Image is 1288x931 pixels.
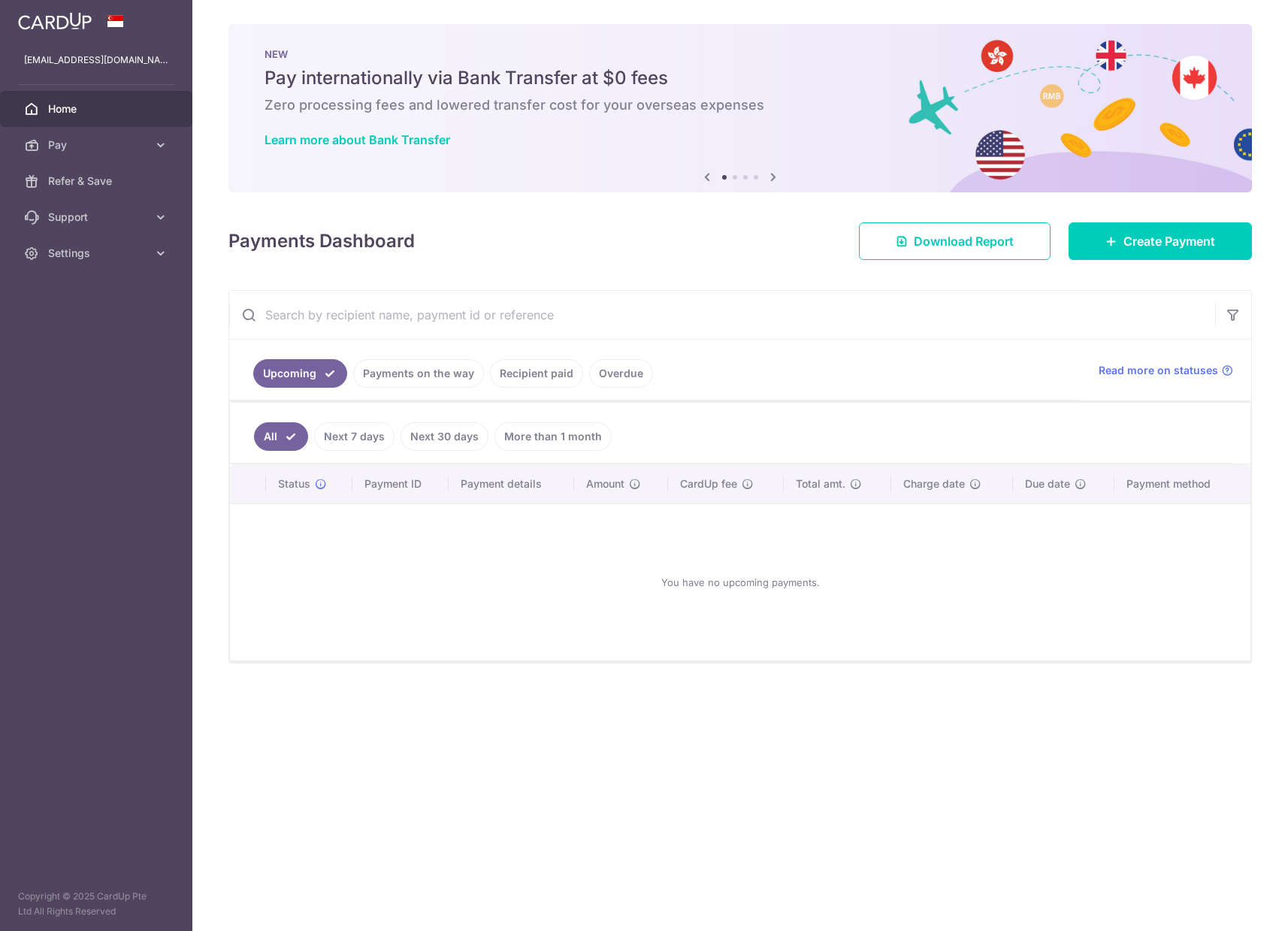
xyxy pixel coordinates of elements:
span: CardUp fee [680,476,737,491]
img: Bank transfer banner [228,24,1252,192]
span: Due date [1025,476,1070,491]
p: [EMAIL_ADDRESS][DOMAIN_NAME] [24,53,168,68]
a: Download Report [859,222,1051,260]
span: Status [278,476,310,491]
a: Next 30 days [401,422,488,451]
a: All [254,422,308,451]
span: Refer & Save [48,174,147,189]
p: NEW [265,48,1216,60]
span: Support [48,210,147,225]
th: Payment details [449,464,573,503]
a: Read more on statuses [1099,363,1233,378]
img: CardUp [18,12,92,30]
input: Search by recipient name, payment id or reference [229,291,1215,339]
a: Upcoming [253,359,347,388]
div: You have no upcoming payments. [248,516,1232,648]
span: Create Payment [1123,232,1215,250]
span: Home [48,101,147,116]
span: Settings [48,246,147,261]
a: Recipient paid [490,359,583,388]
span: Charge date [903,476,965,491]
a: Learn more about Bank Transfer [265,132,450,147]
th: Payment method [1114,464,1250,503]
h5: Pay internationally via Bank Transfer at $0 fees [265,66,1216,90]
th: Payment ID [352,464,449,503]
a: Next 7 days [314,422,395,451]
a: More than 1 month [494,422,612,451]
a: Overdue [589,359,653,388]
span: Total amt. [796,476,845,491]
h6: Zero processing fees and lowered transfer cost for your overseas expenses [265,96,1216,114]
span: Pay [48,138,147,153]
span: Read more on statuses [1099,363,1218,378]
h4: Payments Dashboard [228,228,415,255]
span: Download Report [914,232,1014,250]
span: Amount [586,476,624,491]
a: Payments on the way [353,359,484,388]
a: Create Payment [1069,222,1252,260]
